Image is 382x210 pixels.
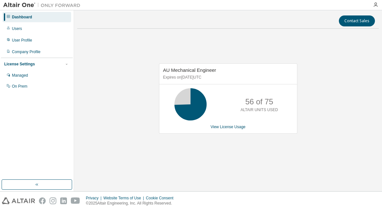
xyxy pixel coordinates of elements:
[163,67,216,73] span: AU Mechanical Engineer
[2,197,35,204] img: altair_logo.svg
[39,197,46,204] img: facebook.svg
[4,62,35,67] div: License Settings
[12,26,22,31] div: Users
[60,197,67,204] img: linkedin.svg
[146,196,177,201] div: Cookie Consent
[339,15,375,26] button: Contact Sales
[210,125,246,129] a: View License Usage
[103,196,146,201] div: Website Terms of Use
[12,84,27,89] div: On Prem
[3,2,84,8] img: Altair One
[86,201,177,206] p: © 2025 Altair Engineering, Inc. All Rights Reserved.
[71,197,80,204] img: youtube.svg
[12,49,41,54] div: Company Profile
[50,197,56,204] img: instagram.svg
[12,73,28,78] div: Managed
[240,107,278,113] p: ALTAIR UNITS USED
[12,38,32,43] div: User Profile
[245,96,273,107] p: 56 of 75
[86,196,103,201] div: Privacy
[163,75,292,80] p: Expires on [DATE] UTC
[12,14,32,20] div: Dashboard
